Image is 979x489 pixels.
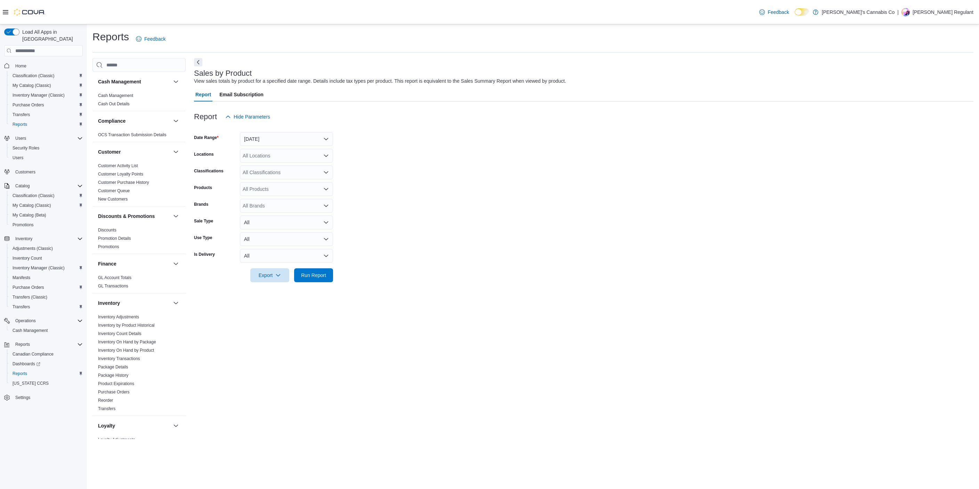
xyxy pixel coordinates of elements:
img: Cova [14,9,45,16]
a: Promotions [10,221,37,229]
button: Transfers [7,110,86,120]
a: Customer Activity List [98,163,138,168]
a: Manifests [10,274,33,282]
span: Reports [15,342,30,347]
a: Inventory On Hand by Package [98,340,156,344]
span: Purchase Orders [13,102,44,108]
div: Finance [92,274,186,293]
button: Catalog [13,182,32,190]
a: Transfers [10,303,33,311]
a: Cash Management [98,93,133,98]
button: Finance [172,260,180,268]
span: My Catalog (Classic) [13,83,51,88]
span: Inventory On Hand by Product [98,348,154,353]
p: [PERSON_NAME] Regulant [913,8,973,16]
a: Cash Out Details [98,101,130,106]
button: Export [250,268,289,282]
span: New Customers [98,196,128,202]
button: Promotions [7,220,86,230]
span: My Catalog (Classic) [13,203,51,208]
span: Discounts [98,227,116,233]
span: Adjustments (Classic) [10,244,83,253]
span: Inventory Count [10,254,83,262]
button: All [240,232,333,246]
button: Classification (Classic) [7,191,86,201]
button: My Catalog (Classic) [7,81,86,90]
a: Inventory by Product Historical [98,323,155,328]
span: Feedback [768,9,789,16]
span: GL Account Totals [98,275,131,280]
span: My Catalog (Beta) [13,212,46,218]
button: Users [7,153,86,163]
button: Canadian Compliance [7,349,86,359]
span: Transfers (Classic) [10,293,83,301]
nav: Complex example [4,58,83,421]
button: All [240,249,333,263]
button: Loyalty [172,422,180,430]
span: Transfers [13,304,30,310]
span: Transfers [10,111,83,119]
button: Classification (Classic) [7,71,86,81]
h3: Sales by Product [194,69,252,78]
a: Transfers [10,111,33,119]
button: Inventory [1,234,86,244]
span: Operations [13,317,83,325]
span: Catalog [15,183,30,189]
button: Discounts & Promotions [98,213,170,220]
button: Home [1,60,86,71]
span: Loyalty Adjustments [98,437,135,442]
span: Inventory Transactions [98,356,140,361]
a: My Catalog (Classic) [10,201,54,210]
button: Run Report [294,268,333,282]
span: Reports [10,369,83,378]
button: Open list of options [323,153,329,158]
span: Inventory Adjustments [98,314,139,320]
a: Home [13,62,29,70]
button: Inventory Manager (Classic) [7,263,86,273]
h3: Customer [98,148,121,155]
a: Purchase Orders [98,390,130,394]
span: Inventory Manager (Classic) [13,265,65,271]
a: Dashboards [10,360,43,368]
span: My Catalog (Beta) [10,211,83,219]
span: Classification (Classic) [13,73,55,79]
label: Products [194,185,212,190]
a: Canadian Compliance [10,350,56,358]
span: Feedback [144,35,165,42]
a: Inventory Manager (Classic) [10,91,67,99]
h3: Cash Management [98,78,141,85]
a: Reports [10,369,30,378]
a: Product Expirations [98,381,134,386]
span: Inventory Manager (Classic) [10,264,83,272]
span: Inventory On Hand by Package [98,339,156,345]
button: Manifests [7,273,86,283]
a: Customer Purchase History [98,180,149,185]
button: Loyalty [98,422,170,429]
button: Adjustments (Classic) [7,244,86,253]
span: Promotions [10,221,83,229]
span: Classification (Classic) [13,193,55,198]
a: Promotion Details [98,236,131,241]
h3: Finance [98,260,116,267]
button: Inventory [13,235,35,243]
h3: Inventory [98,300,120,307]
a: Promotions [98,244,119,249]
span: Reports [13,371,27,376]
a: Classification (Classic) [10,191,57,200]
a: Reports [10,120,30,129]
button: Cash Management [7,326,86,335]
button: Next [194,58,202,66]
a: Customer Queue [98,188,130,193]
button: Catalog [1,181,86,191]
span: Promotions [13,222,34,228]
span: [US_STATE] CCRS [13,381,49,386]
span: Purchase Orders [13,285,44,290]
button: Operations [1,316,86,326]
button: Settings [1,392,86,402]
button: Transfers [7,302,86,312]
span: Washington CCRS [10,379,83,388]
span: Users [10,154,83,162]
